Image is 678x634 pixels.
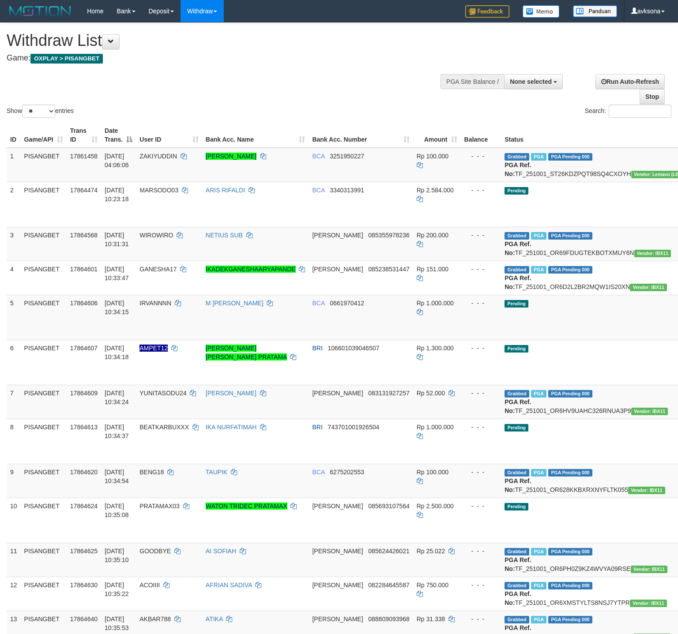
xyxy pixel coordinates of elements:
span: PGA Pending [548,153,592,161]
span: ZAKIYUDDIN [139,153,177,160]
span: PGA Pending [548,266,592,274]
div: - - - [464,265,498,274]
a: NETIUS SUB [206,232,243,239]
span: Marked by avkrizkynain [531,390,546,398]
span: Rp 100.000 [417,469,448,476]
th: Amount: activate to sort column ascending [413,123,461,148]
td: PISANGBET [21,227,67,261]
span: [PERSON_NAME] [312,615,363,623]
span: Pending [505,424,528,431]
span: Pending [505,345,528,353]
span: Marked by avkrizkynain [531,548,546,555]
button: None selected [504,74,563,89]
td: 1 [7,148,21,182]
span: Rp 750.000 [417,581,448,589]
th: ID [7,123,21,148]
b: PGA Ref. No: [505,398,531,414]
span: Rp 1.000.000 [417,424,454,431]
td: PISANGBET [21,498,67,543]
span: OXPLAY > PISANGBET [30,54,103,64]
td: PISANGBET [21,261,67,295]
div: PGA Site Balance / [441,74,504,89]
span: 17864609 [70,390,98,397]
a: AI SOFIAH [206,548,236,555]
span: PGA Pending [548,469,592,476]
span: [PERSON_NAME] [312,581,363,589]
span: 17864640 [70,615,98,623]
span: PGA Pending [548,582,592,589]
th: Date Trans.: activate to sort column descending [101,123,136,148]
label: Search: [585,105,671,118]
input: Search: [609,105,671,118]
span: BCA [312,300,324,307]
span: Pending [505,187,528,195]
span: 17864630 [70,581,98,589]
td: PISANGBET [21,577,67,611]
a: ARIS RIFALDI [206,187,245,194]
span: Rp 25.022 [417,548,445,555]
span: [DATE] 10:34:18 [105,345,129,360]
span: [PERSON_NAME] [312,266,363,273]
span: PRATAMAX03 [139,503,180,510]
span: Copy 743701001926504 to clipboard [328,424,379,431]
span: [DATE] 10:35:53 [105,615,129,631]
td: 4 [7,261,21,295]
span: Marked by avkyakub [531,469,546,476]
span: Marked by avkwilly [531,153,546,161]
span: [PERSON_NAME] [312,232,363,239]
td: 10 [7,498,21,543]
span: Grabbed [505,582,529,589]
span: BEATKARBUXXX [139,424,189,431]
span: [DATE] 10:31:31 [105,232,129,248]
td: 5 [7,295,21,340]
span: Rp 1.300.000 [417,345,454,352]
span: YUNITASODU24 [139,390,186,397]
span: Pending [505,300,528,308]
span: BENG18 [139,469,164,476]
span: Rp 151.000 [417,266,448,273]
span: 17864625 [70,548,98,555]
img: MOTION_logo.png [7,4,74,18]
span: Copy 085355978236 to clipboard [368,232,409,239]
span: BCA [312,153,324,160]
td: PISANGBET [21,295,67,340]
span: Copy 083131927257 to clipboard [368,390,409,397]
span: [PERSON_NAME] [312,548,363,555]
b: PGA Ref. No: [505,161,531,177]
span: Grabbed [505,153,529,161]
a: [PERSON_NAME] [206,153,256,160]
span: Copy 6275202553 to clipboard [330,469,364,476]
th: User ID: activate to sort column ascending [136,123,202,148]
span: BCA [312,187,324,194]
span: Copy 088809093968 to clipboard [368,615,409,623]
span: [DATE] 10:34:24 [105,390,129,405]
span: Grabbed [505,232,529,240]
div: - - - [464,186,498,195]
span: [DATE] 04:06:06 [105,153,129,169]
span: Rp 31.338 [417,615,445,623]
span: Grabbed [505,616,529,623]
td: 11 [7,543,21,577]
th: Bank Acc. Number: activate to sort column ascending [309,123,413,148]
td: 12 [7,577,21,611]
img: panduan.png [573,5,617,17]
td: PISANGBET [21,419,67,464]
th: Bank Acc. Name: activate to sort column ascending [202,123,309,148]
span: [DATE] 10:35:08 [105,503,129,518]
span: 17864568 [70,232,98,239]
span: [PERSON_NAME] [312,503,363,510]
span: Rp 100.000 [417,153,448,160]
div: - - - [464,502,498,510]
span: Rp 2.584.000 [417,187,454,194]
span: BCA [312,469,324,476]
th: Balance [461,123,501,148]
span: Grabbed [505,266,529,274]
span: 17864606 [70,300,98,307]
span: Nama rekening ada tanda titik/strip, harap diedit [139,345,168,352]
span: 17864474 [70,187,98,194]
span: Vendor URL: https://order6.1velocity.biz [630,600,667,607]
b: PGA Ref. No: [505,274,531,290]
td: PISANGBET [21,385,67,419]
span: PGA Pending [548,548,592,555]
span: Copy 3251950227 to clipboard [330,153,364,160]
